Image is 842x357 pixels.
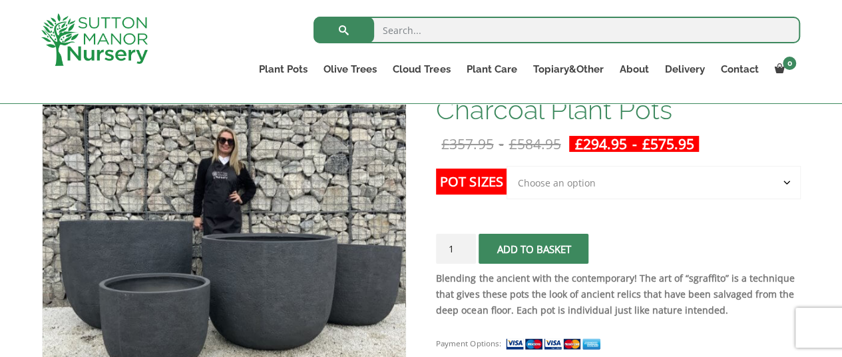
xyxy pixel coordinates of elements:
[569,136,699,152] ins: -
[479,234,588,264] button: Add to basket
[574,135,626,153] bdi: 294.95
[574,135,582,153] span: £
[441,135,493,153] bdi: 357.95
[642,135,694,153] bdi: 575.95
[316,60,385,79] a: Olive Trees
[436,169,507,194] label: Pot Sizes
[712,60,766,79] a: Contact
[441,135,449,153] span: £
[611,60,656,79] a: About
[766,60,800,79] a: 0
[436,136,566,152] del: -
[642,135,650,153] span: £
[505,337,605,351] img: payment supported
[436,234,476,264] input: Product quantity
[525,60,611,79] a: Topiary&Other
[41,13,148,66] img: logo
[436,272,794,316] strong: Blending the ancient with the contemporary! The art of “sgraffito” is a technique that gives thes...
[509,135,560,153] bdi: 584.95
[385,60,458,79] a: Cloud Trees
[436,338,501,348] small: Payment Options:
[783,57,796,70] span: 0
[458,60,525,79] a: Plant Care
[314,17,800,43] input: Search...
[509,135,517,153] span: £
[251,60,316,79] a: Plant Pots
[436,68,800,124] h1: The Egg Pot Fibre Clay Charcoal Plant Pots
[656,60,712,79] a: Delivery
